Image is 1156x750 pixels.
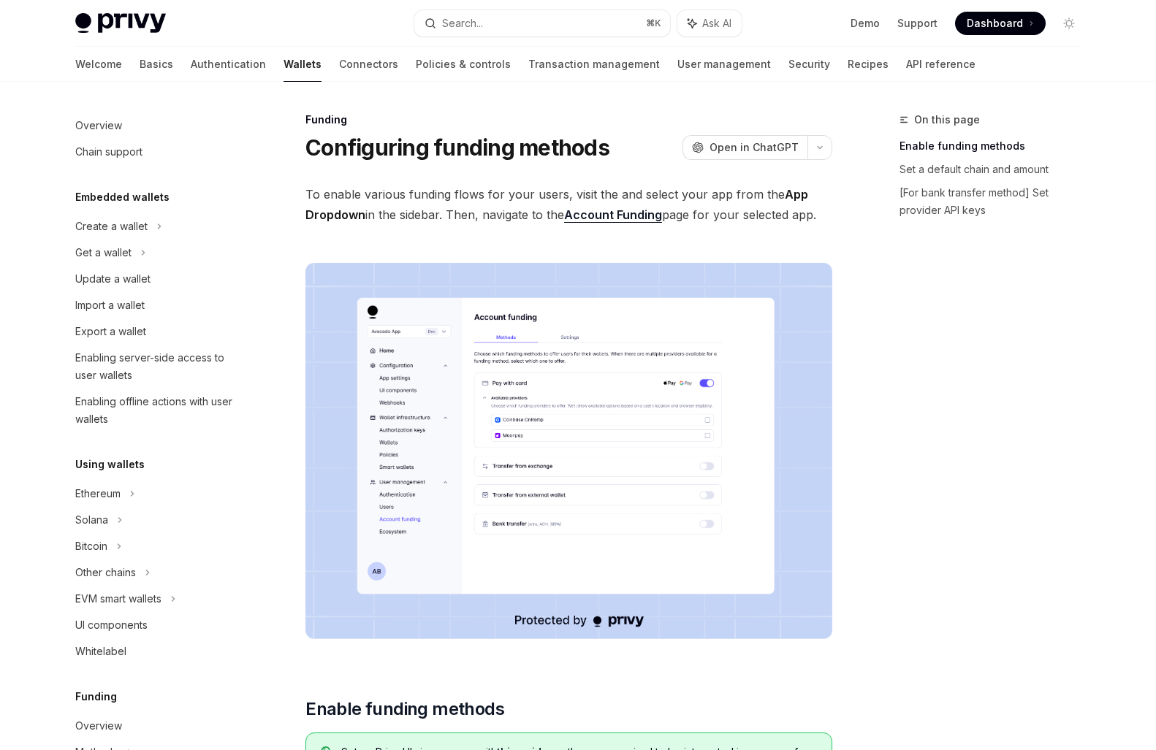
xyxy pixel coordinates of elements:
div: Ethereum [75,485,121,502]
span: Dashboard [967,16,1023,31]
span: Enable funding methods [305,697,504,721]
a: Dashboard [955,12,1046,35]
a: Security [788,47,830,82]
div: Overview [75,117,122,134]
span: To enable various funding flows for your users, visit the and select your app from the in the sid... [305,184,832,225]
button: Ask AI [677,10,742,37]
a: Basics [140,47,173,82]
a: Update a wallet [64,266,251,292]
button: Open in ChatGPT [682,135,807,160]
div: Update a wallet [75,270,151,288]
a: User management [677,47,771,82]
button: Search...⌘K [414,10,670,37]
div: Search... [442,15,483,32]
div: Get a wallet [75,244,132,261]
span: Ask AI [702,16,731,31]
img: Fundingupdate PNG [305,263,832,639]
a: Account Funding [564,207,662,223]
span: ⌘ K [646,18,661,29]
a: Chain support [64,139,251,165]
div: Solana [75,511,108,529]
div: Chain support [75,143,142,161]
a: Demo [851,16,880,31]
a: Set a default chain and amount [900,158,1092,181]
a: [For bank transfer method] Set provider API keys [900,181,1092,222]
span: Open in ChatGPT [710,140,799,155]
a: Welcome [75,47,122,82]
a: Export a wallet [64,318,251,345]
div: Export a wallet [75,323,146,340]
div: Create a wallet [75,218,148,235]
button: Toggle dark mode [1057,12,1081,35]
div: Whitelabel [75,643,126,660]
h5: Using wallets [75,456,145,473]
a: Enabling offline actions with user wallets [64,389,251,432]
div: Overview [75,717,122,735]
a: Wallets [284,47,322,82]
div: Funding [305,112,832,127]
div: Enabling offline actions with user wallets [75,393,242,428]
div: Bitcoin [75,537,107,555]
a: Policies & controls [416,47,511,82]
h1: Configuring funding methods [305,134,609,161]
div: EVM smart wallets [75,590,161,608]
a: Whitelabel [64,638,251,665]
a: Support [897,16,938,31]
a: UI components [64,612,251,638]
span: On this page [914,111,980,129]
a: Overview [64,112,251,139]
a: Recipes [848,47,889,82]
a: Enable funding methods [900,134,1092,158]
h5: Funding [75,688,117,705]
a: Overview [64,713,251,739]
a: API reference [906,47,976,82]
a: Import a wallet [64,292,251,318]
img: light logo [75,13,166,34]
a: Connectors [339,47,398,82]
a: Authentication [191,47,266,82]
a: Transaction management [528,47,660,82]
div: Enabling server-side access to user wallets [75,349,242,384]
div: Other chains [75,564,136,581]
a: Enabling server-side access to user wallets [64,345,251,389]
div: UI components [75,616,148,634]
h5: Embedded wallets [75,188,170,206]
div: Import a wallet [75,296,145,314]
